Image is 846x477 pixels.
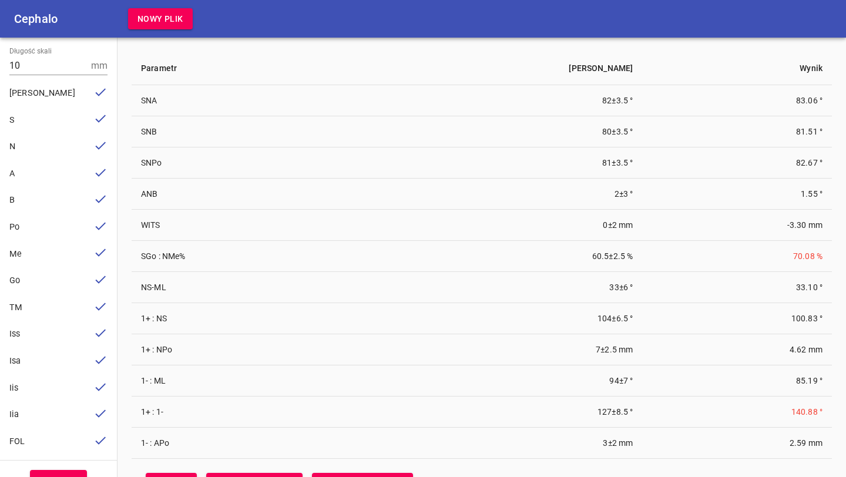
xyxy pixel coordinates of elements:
span: FOL [9,436,25,446]
td: 85.19 ° [642,365,832,397]
th: 1+ : NPo [132,334,352,365]
th: NS-ML [132,272,352,303]
th: ANB [132,179,352,210]
span: S [9,115,15,125]
td: -3.30 mm [642,210,832,241]
p: mm [91,59,108,73]
td: 70.08 % [642,241,832,272]
th: 1+ : NS [132,303,352,334]
td: 0 ± 2 mm [352,210,642,241]
span: Iss [9,329,20,339]
span: Me [9,249,22,259]
td: 3 ± 2 mm [352,428,642,459]
td: 33.10 ° [642,272,832,303]
span: Iia [9,409,19,419]
td: 82 ± 3.5 ° [352,85,642,116]
th: SNPo [132,147,352,179]
td: 100.83 ° [642,303,832,334]
span: [PERSON_NAME] [9,88,75,98]
th: 1- : APo [132,428,352,459]
span: Iis [9,383,18,393]
th: 1- : ML [132,365,352,397]
span: TM [9,303,22,313]
td: 2.59 mm [642,428,832,459]
td: 2 ± 3 ° [352,179,642,210]
td: 4.62 mm [642,334,832,365]
td: 104 ± 6.5 ° [352,303,642,334]
td: 60.5 ± 2.5 % [352,241,642,272]
td: 140.88 ° [642,397,832,428]
td: 127 ± 8.5 ° [352,397,642,428]
span: Nowy plik [137,12,183,26]
th: 1+ : 1- [132,397,352,428]
td: 1.55 ° [642,179,832,210]
th: WITS [132,210,352,241]
td: 94 ± 7 ° [352,365,642,397]
th: [PERSON_NAME] [352,52,642,85]
td: 82.67 ° [642,147,832,179]
span: Isa [9,356,21,366]
span: A [9,169,15,179]
h6: Cephalo [14,9,58,28]
td: 81 ± 3.5 ° [352,147,642,179]
th: Parametr [132,52,352,85]
span: Po [9,222,19,232]
th: SNA [132,85,352,116]
th: SNB [132,116,352,147]
span: Go [9,276,20,285]
td: 81.51 ° [642,116,832,147]
span: B [9,195,15,205]
label: Długość skali [9,48,52,55]
td: 7 ± 2.5 mm [352,334,642,365]
button: Nowy plik [128,8,193,30]
td: 83.06 ° [642,85,832,116]
th: Wynik [642,52,832,85]
td: 80 ± 3.5 ° [352,116,642,147]
td: 33 ± 6 ° [352,272,642,303]
th: SGo : NMe% [132,241,352,272]
span: N [9,142,15,152]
